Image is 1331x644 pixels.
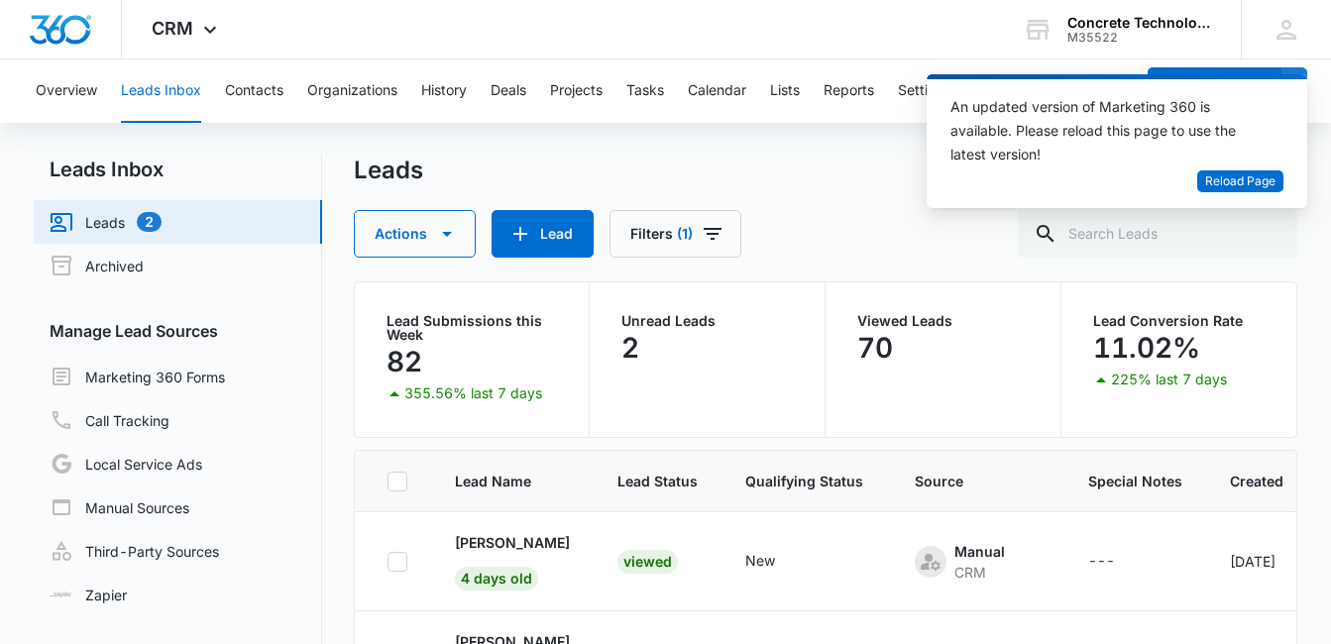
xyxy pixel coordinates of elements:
[455,471,570,491] span: Lead Name
[688,59,746,123] button: Calendar
[1111,373,1227,386] p: 225% last 7 days
[626,59,664,123] button: Tasks
[745,550,811,574] div: - - Select to Edit Field
[621,332,639,364] p: 2
[387,314,558,342] p: Lead Submissions this Week
[954,541,1005,562] div: Manual
[354,156,423,185] h1: Leads
[50,495,189,519] a: Manual Sources
[387,346,422,377] p: 82
[50,539,219,563] a: Third-Party Sources
[455,532,570,587] a: [PERSON_NAME]4 days old
[404,386,542,400] p: 355.56% last 7 days
[50,585,127,605] a: Zapier
[50,365,225,388] a: Marketing 360 Forms
[1093,332,1200,364] p: 11.02%
[307,59,397,123] button: Organizations
[550,59,603,123] button: Projects
[1148,67,1281,115] button: Add Contact
[34,155,322,184] h2: Leads Inbox
[1067,31,1212,45] div: account id
[1230,551,1283,572] div: [DATE]
[50,408,169,432] a: Call Tracking
[455,567,538,590] span: 4 days old
[152,18,193,39] span: CRM
[770,59,800,123] button: Lists
[1197,170,1283,193] button: Reload Page
[824,59,874,123] button: Reports
[421,59,467,123] button: History
[954,562,1005,583] div: CRM
[1067,15,1212,31] div: account name
[1230,471,1283,491] span: Created
[617,553,678,570] a: Viewed
[491,59,526,123] button: Deals
[34,319,322,343] h3: Manage Lead Sources
[1018,210,1297,258] input: Search Leads
[1088,550,1151,574] div: - - Select to Edit Field
[1205,172,1276,191] span: Reload Page
[36,59,97,123] button: Overview
[950,95,1260,166] div: An updated version of Marketing 360 is available. Please reload this page to use the latest version!
[50,452,202,476] a: Local Service Ads
[857,314,1029,328] p: Viewed Leads
[50,210,162,234] a: Leads2
[745,550,775,571] div: New
[121,59,201,123] button: Leads Inbox
[617,550,678,574] div: Viewed
[857,332,893,364] p: 70
[354,210,476,258] button: Actions
[50,254,144,277] a: Archived
[1088,550,1115,574] div: ---
[610,210,741,258] button: Filters
[225,59,283,123] button: Contacts
[745,471,867,491] span: Qualifying Status
[617,471,698,491] span: Lead Status
[455,532,570,553] p: [PERSON_NAME]
[1093,314,1266,328] p: Lead Conversion Rate
[492,210,594,258] button: Lead
[915,541,1041,583] div: - - Select to Edit Field
[915,471,1041,491] span: Source
[621,314,793,328] p: Unread Leads
[1088,471,1182,491] span: Special Notes
[677,227,693,241] span: (1)
[898,59,951,123] button: Settings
